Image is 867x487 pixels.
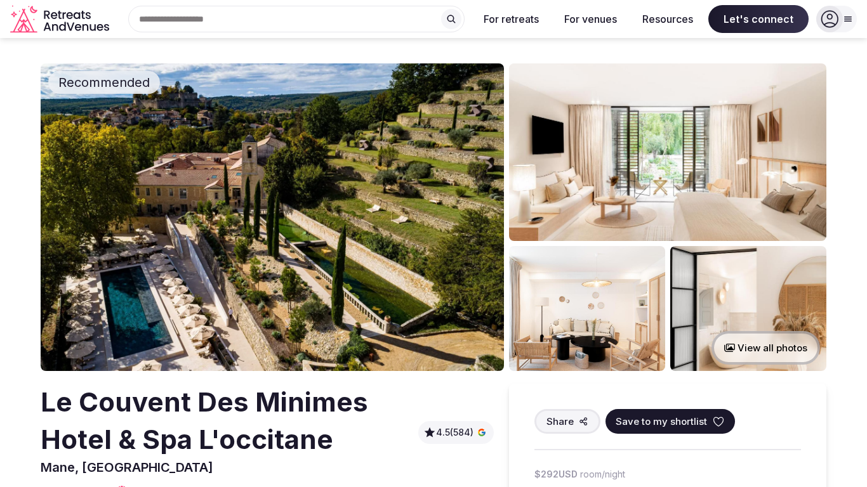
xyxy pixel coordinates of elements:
button: 4.5(584) [423,426,489,439]
div: Recommended [48,71,160,94]
button: Share [534,409,600,434]
button: Save to my shortlist [606,409,735,434]
svg: Retreats and Venues company logo [10,5,112,34]
span: Let's connect [708,5,809,33]
h2: Le Couvent Des Minimes Hotel & Spa L'occitane [41,384,413,458]
span: Share [546,415,574,428]
span: Recommended [53,74,155,91]
img: Venue gallery photo [509,63,826,241]
button: For venues [554,5,627,33]
span: Mane, [GEOGRAPHIC_DATA] [41,460,213,475]
button: For retreats [473,5,549,33]
button: Resources [632,5,703,33]
img: Venue gallery photo [509,246,665,371]
img: Venue cover photo [41,63,504,371]
img: Venue gallery photo [670,246,826,371]
a: Visit the homepage [10,5,112,34]
span: 4.5 (584) [436,426,473,439]
span: room/night [580,468,625,481]
span: $292 USD [534,468,578,481]
button: View all photos [711,331,820,365]
span: Save to my shortlist [616,415,707,428]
